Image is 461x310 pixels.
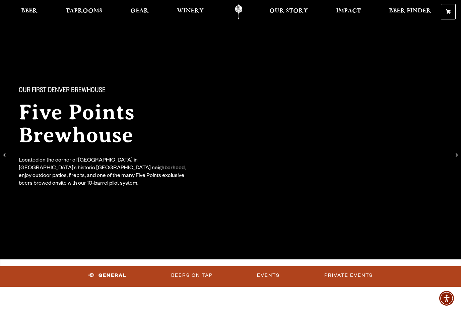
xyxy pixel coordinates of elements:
[85,268,129,283] a: General
[19,87,106,96] span: Our First Denver Brewhouse
[126,4,153,19] a: Gear
[17,4,42,19] a: Beer
[439,291,454,306] div: Accessibility Menu
[177,8,204,14] span: Winery
[265,4,312,19] a: Our Story
[332,4,365,19] a: Impact
[389,8,431,14] span: Beer Finder
[254,268,282,283] a: Events
[269,8,308,14] span: Our Story
[21,8,38,14] span: Beer
[61,4,107,19] a: Taprooms
[173,4,208,19] a: Winery
[130,8,149,14] span: Gear
[19,157,190,188] div: Located on the corner of [GEOGRAPHIC_DATA] in [GEOGRAPHIC_DATA]’s historic [GEOGRAPHIC_DATA] neig...
[385,4,436,19] a: Beer Finder
[19,101,228,146] h2: Five Points Brewhouse
[169,268,215,283] a: Beers on Tap
[322,268,376,283] a: Private Events
[66,8,103,14] span: Taprooms
[226,4,251,19] a: Odell Home
[336,8,361,14] span: Impact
